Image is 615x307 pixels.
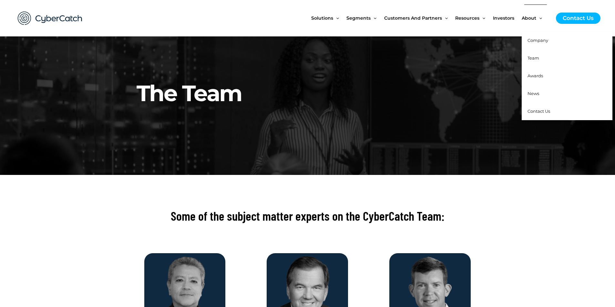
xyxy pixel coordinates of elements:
[311,5,333,32] span: Solutions
[522,102,612,120] a: Contact Us
[556,13,600,24] a: Contact Us
[536,5,542,32] span: Menu Toggle
[528,109,550,114] span: Contact Us
[333,5,339,32] span: Menu Toggle
[493,5,514,32] span: Investors
[311,5,549,32] nav: Site Navigation: New Main Menu
[479,5,485,32] span: Menu Toggle
[442,5,448,32] span: Menu Toggle
[522,67,612,85] a: Awards
[371,5,376,32] span: Menu Toggle
[522,49,612,67] a: Team
[127,208,488,224] h2: Some of the subject matter experts on the CyberCatch Team:
[455,5,479,32] span: Resources
[493,5,522,32] a: Investors
[522,85,612,102] a: News
[522,5,536,32] span: About
[137,21,484,108] h2: The Team
[528,73,543,78] span: Awards
[528,38,548,43] span: Company
[346,5,371,32] span: Segments
[528,91,539,96] span: News
[528,55,539,61] span: Team
[11,5,89,32] img: CyberCatch
[384,5,442,32] span: Customers and Partners
[522,32,612,49] a: Company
